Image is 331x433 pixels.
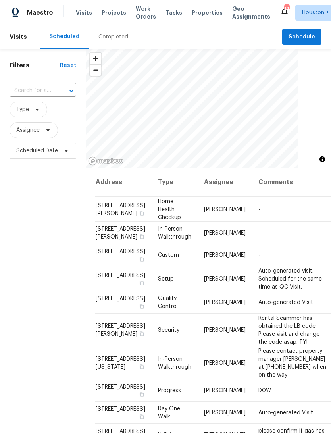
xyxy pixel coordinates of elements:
span: Rental Scammer has obtained the LB code. Please visit and change the code asap. TY! [258,315,319,344]
span: [STREET_ADDRESS] [96,296,145,302]
span: Auto-generated Visit [258,410,313,416]
span: [STREET_ADDRESS][PERSON_NAME] [96,226,145,240]
button: Copy Address [138,391,145,398]
th: Assignee [198,168,252,197]
span: - [258,230,260,236]
span: Projects [102,9,126,17]
button: Copy Address [138,330,145,337]
span: [PERSON_NAME] [204,252,246,258]
button: Copy Address [138,279,145,286]
span: [PERSON_NAME] [204,360,246,366]
span: Auto-generated Visit [258,300,313,305]
span: [STREET_ADDRESS][US_STATE] [96,356,145,369]
span: [STREET_ADDRESS] [96,272,145,278]
input: Search for an address... [10,85,54,97]
span: [PERSON_NAME] [204,276,246,281]
span: Visits [10,28,27,46]
button: Copy Address [138,303,145,310]
span: Geo Assignments [232,5,270,21]
span: [PERSON_NAME] [204,230,246,236]
button: Copy Address [138,209,145,216]
span: - [258,206,260,212]
span: - [258,252,260,258]
span: D0W [258,388,271,393]
span: [STREET_ADDRESS] [96,406,145,412]
span: In-Person Walkthrough [158,356,191,369]
div: Reset [60,62,76,69]
span: Progress [158,388,181,393]
span: Custom [158,252,179,258]
span: Quality Control [158,296,178,309]
th: Address [95,168,152,197]
span: [STREET_ADDRESS] [96,249,145,254]
span: Home Health Checkup [158,198,181,220]
div: 14 [284,5,289,13]
span: [STREET_ADDRESS][PERSON_NAME] [96,202,145,216]
span: Security [158,327,179,333]
button: Open [66,85,77,96]
span: [PERSON_NAME] [204,327,246,333]
span: Schedule [289,32,315,42]
th: Type [152,168,198,197]
span: Scheduled Date [16,147,58,155]
span: [PERSON_NAME] [204,410,246,416]
span: [PERSON_NAME] [204,206,246,212]
canvas: Map [86,49,298,168]
span: Properties [192,9,223,17]
span: In-Person Walkthrough [158,226,191,240]
div: Scheduled [49,33,79,40]
span: [PERSON_NAME] [204,388,246,393]
a: Mapbox homepage [88,156,123,166]
span: Maestro [27,9,53,17]
button: Copy Address [138,363,145,370]
button: Zoom in [90,53,101,64]
span: Type [16,106,29,114]
span: Assignee [16,126,40,134]
span: Work Orders [136,5,156,21]
span: Day One Walk [158,406,180,420]
span: Tasks [165,10,182,15]
button: Schedule [282,29,321,45]
span: Zoom out [90,65,101,76]
div: Completed [98,33,128,41]
button: Copy Address [138,256,145,263]
span: Visits [76,9,92,17]
span: [PERSON_NAME] [204,300,246,305]
span: Setup [158,276,174,281]
h1: Filters [10,62,60,69]
span: [STREET_ADDRESS][PERSON_NAME] [96,323,145,337]
span: Please contact property manager [PERSON_NAME] at [PHONE_NUMBER] when on the way [258,348,326,377]
button: Zoom out [90,64,101,76]
button: Toggle attribution [318,154,327,164]
button: Copy Address [138,233,145,240]
span: Toggle attribution [320,155,325,164]
span: Auto-generated visit. Scheduled for the same time as QC Visit. [258,268,322,289]
span: [STREET_ADDRESS] [96,384,145,390]
button: Copy Address [138,413,145,420]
